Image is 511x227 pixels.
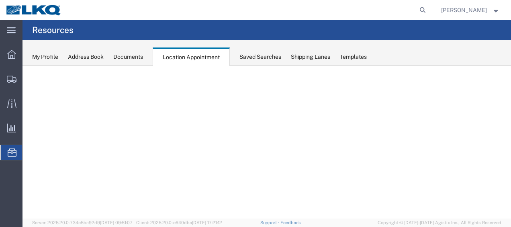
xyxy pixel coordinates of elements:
span: Server: 2025.20.0-734e5bc92d9 [32,220,133,225]
span: [DATE] 09:51:07 [100,220,133,225]
span: Copyright © [DATE]-[DATE] Agistix Inc., All Rights Reserved [378,219,501,226]
span: Client: 2025.20.0-e640dba [136,220,222,225]
img: logo [6,4,62,16]
div: My Profile [32,53,58,61]
div: Documents [113,53,143,61]
h4: Resources [32,20,74,40]
button: [PERSON_NAME] [441,5,500,15]
span: Jason Voyles [441,6,487,14]
a: Support [260,220,280,225]
div: Location Appointment [153,47,230,66]
div: Templates [340,53,367,61]
div: Shipping Lanes [291,53,330,61]
iframe: FS Legacy Container [22,66,511,219]
div: Saved Searches [239,53,281,61]
span: [DATE] 17:21:12 [192,220,222,225]
div: Address Book [68,53,104,61]
a: Feedback [280,220,301,225]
